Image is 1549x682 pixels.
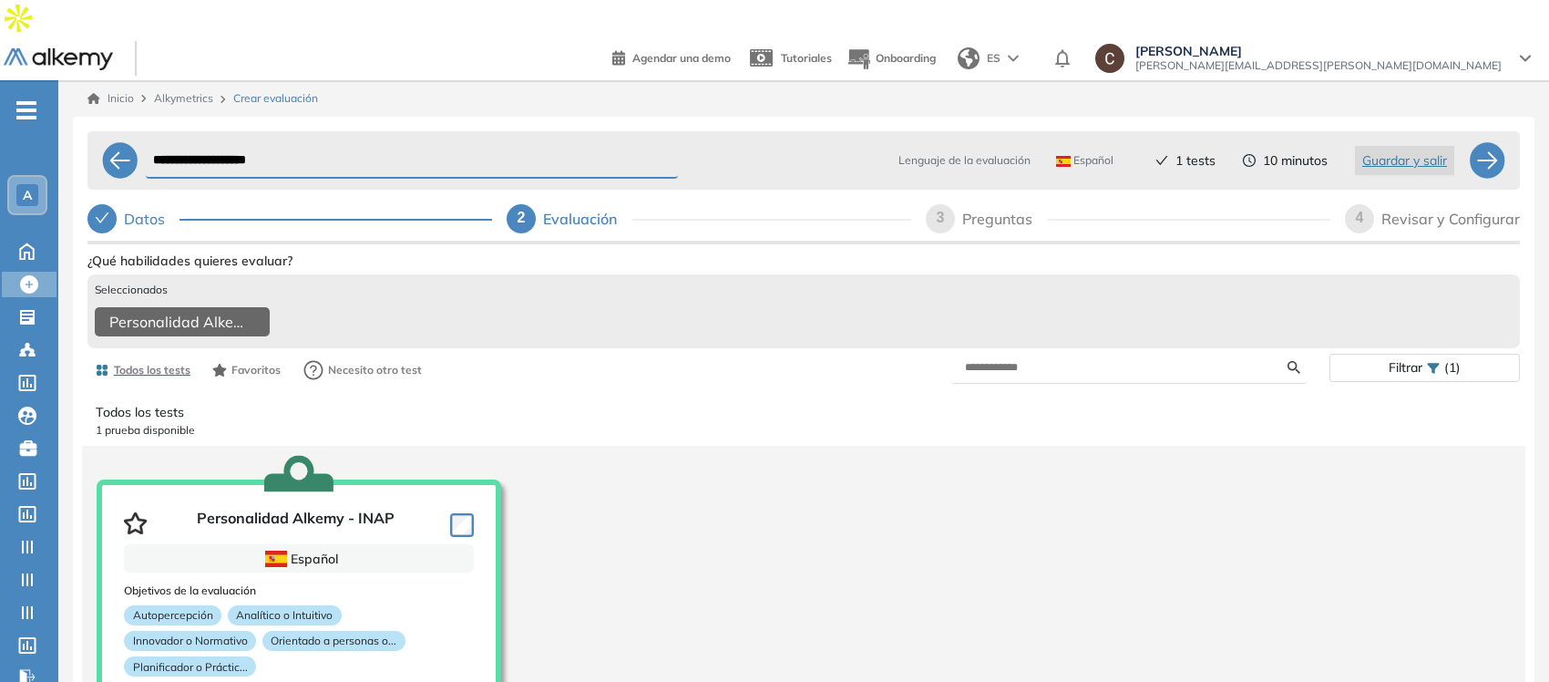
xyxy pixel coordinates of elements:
[1243,154,1256,167] span: clock-circle
[937,210,945,225] span: 3
[154,91,213,105] span: Alkymetrics
[1389,355,1422,381] span: Filtrar
[958,47,980,69] img: world
[295,352,430,388] button: Necesito otro test
[87,204,492,233] div: Datos
[1135,58,1502,73] span: [PERSON_NAME][EMAIL_ADDRESS][PERSON_NAME][DOMAIN_NAME]
[87,90,134,107] a: Inicio
[1056,156,1071,167] img: ESP
[518,210,526,225] span: 2
[96,422,1512,439] p: 1 prueba disponible
[781,51,832,65] span: Tutoriales
[205,355,288,386] button: Favoritos
[987,50,1000,67] span: ES
[1155,154,1168,167] span: check
[231,362,281,378] span: Favoritos
[632,51,731,65] span: Agendar una demo
[87,252,292,271] span: ¿Qué habilidades quieres evaluar?
[95,282,168,298] span: Seleccionados
[188,549,412,569] div: Español
[265,551,287,567] img: ESP
[1362,150,1447,170] span: Guardar y salir
[612,46,731,67] a: Agendar una demo
[233,90,318,107] span: Crear evaluación
[1356,210,1364,225] span: 4
[16,108,36,112] i: -
[1263,151,1328,170] span: 10 minutos
[507,204,911,233] div: 2Evaluación
[197,510,395,537] p: Personalidad Alkemy - INAP
[846,39,936,78] button: Onboarding
[543,204,631,233] div: Evaluación
[87,355,198,386] button: Todos los tests
[962,204,1047,233] div: Preguntas
[1056,153,1113,168] span: Español
[1355,146,1454,175] button: Guardar y salir
[1135,44,1502,58] span: [PERSON_NAME]
[124,204,180,233] div: Datos
[124,584,474,597] h3: Objetivos de la evaluación
[926,204,1330,233] div: 3Preguntas
[23,188,32,202] span: A
[1008,55,1019,62] img: arrow
[876,51,936,65] span: Onboarding
[228,605,342,625] p: Analítico o Intuitivo
[95,211,109,225] span: check
[4,48,113,71] img: Logo
[745,35,832,82] a: Tutoriales
[1381,204,1520,233] div: Revisar y Configurar
[114,362,190,378] span: Todos los tests
[96,403,1512,422] p: Todos los tests
[124,605,221,625] p: Autopercepción
[328,362,422,378] span: Necesito otro test
[1175,151,1216,170] span: 1 tests
[124,656,256,677] p: Planificador o Práctic...
[1345,204,1520,233] div: 4Revisar y Configurar
[124,631,256,651] p: Innovador o Normativo
[1444,355,1461,381] span: (1)
[262,631,405,651] p: Orientado a personas o...
[109,311,248,333] span: Personalidad Alkemy - INAP
[898,152,1031,169] span: Lenguaje de la evaluación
